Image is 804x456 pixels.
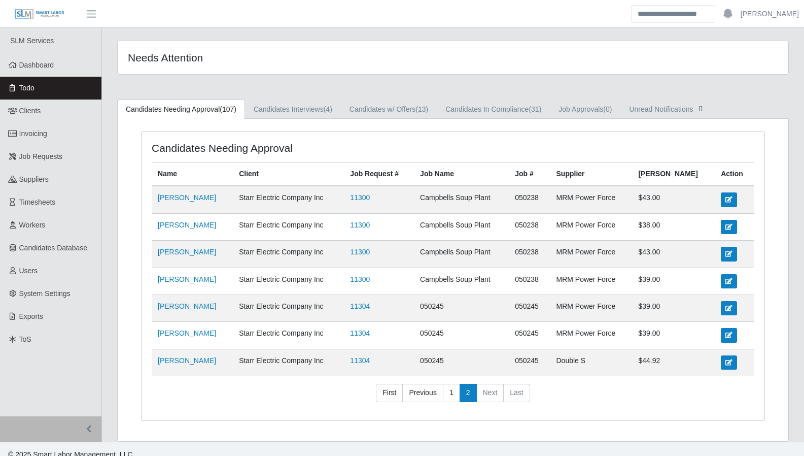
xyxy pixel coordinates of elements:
span: Workers [19,221,46,229]
a: 11300 [350,248,370,256]
td: $39.00 [632,268,715,295]
td: 050245 [414,349,509,376]
span: Job Requests [19,152,63,160]
td: MRM Power Force [550,213,633,240]
span: Dashboard [19,61,54,69]
a: Candidates w/ Offers [341,100,437,119]
th: Client [233,162,344,186]
td: 050238 [509,241,550,268]
span: (107) [220,105,236,113]
td: $39.00 [632,322,715,349]
span: (0) [603,105,612,113]
span: (4) [324,105,332,113]
h4: Needs Attention [128,51,390,64]
span: Candidates Database [19,244,88,252]
a: 11304 [350,329,370,337]
a: First [376,384,403,402]
h4: Candidates Needing Approval [152,142,394,154]
th: [PERSON_NAME] [632,162,715,186]
input: Search [631,5,715,23]
a: Job Approvals [550,100,620,119]
a: 1 [443,384,460,402]
span: Invoicing [19,129,47,138]
a: [PERSON_NAME] [158,221,216,229]
span: (31) [529,105,541,113]
a: [PERSON_NAME] [158,275,216,283]
td: MRM Power Force [550,268,633,295]
a: 11304 [350,356,370,365]
th: Job # [509,162,550,186]
a: [PERSON_NAME] [158,356,216,365]
td: 050245 [509,349,550,376]
span: (13) [415,105,428,113]
td: $38.00 [632,213,715,240]
td: Starr Electric Company Inc [233,295,344,321]
td: Campbells Soup Plant [414,186,509,213]
span: SLM Services [10,37,54,45]
td: Starr Electric Company Inc [233,186,344,213]
a: 11300 [350,221,370,229]
th: Name [152,162,233,186]
td: Starr Electric Company Inc [233,241,344,268]
td: Starr Electric Company Inc [233,268,344,295]
span: Timesheets [19,198,56,206]
td: 050238 [509,186,550,213]
a: 11300 [350,193,370,202]
td: 050238 [509,268,550,295]
th: Job Name [414,162,509,186]
td: $44.92 [632,349,715,376]
td: $43.00 [632,186,715,213]
td: MRM Power Force [550,241,633,268]
td: 050245 [414,295,509,321]
td: Campbells Soup Plant [414,241,509,268]
td: Campbells Soup Plant [414,213,509,240]
td: $39.00 [632,295,715,321]
th: Job Request # [344,162,414,186]
a: Candidates In Compliance [437,100,550,119]
td: MRM Power Force [550,295,633,321]
td: MRM Power Force [550,322,633,349]
td: Double S [550,349,633,376]
td: MRM Power Force [550,186,633,213]
a: Unread Notifications [620,100,714,119]
span: Exports [19,312,43,320]
span: [] [695,104,706,112]
a: Candidates Needing Approval [117,100,245,119]
a: 2 [460,384,477,402]
span: ToS [19,335,31,343]
td: Campbells Soup Plant [414,268,509,295]
a: [PERSON_NAME] [158,302,216,310]
img: SLM Logo [14,9,65,20]
a: [PERSON_NAME] [158,329,216,337]
span: Todo [19,84,34,92]
td: Starr Electric Company Inc [233,213,344,240]
td: Starr Electric Company Inc [233,322,344,349]
nav: pagination [152,384,754,410]
td: 050238 [509,213,550,240]
span: Users [19,267,38,275]
span: Clients [19,107,41,115]
span: Suppliers [19,175,49,183]
a: Candidates Interviews [245,100,341,119]
th: Supplier [550,162,633,186]
a: 11300 [350,275,370,283]
a: Previous [402,384,443,402]
a: 11304 [350,302,370,310]
td: Starr Electric Company Inc [233,349,344,376]
th: Action [715,162,754,186]
a: [PERSON_NAME] [158,193,216,202]
a: [PERSON_NAME] [158,248,216,256]
span: System Settings [19,289,71,298]
td: $43.00 [632,241,715,268]
a: [PERSON_NAME] [741,9,799,19]
td: 050245 [509,295,550,321]
td: 050245 [414,322,509,349]
td: 050245 [509,322,550,349]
